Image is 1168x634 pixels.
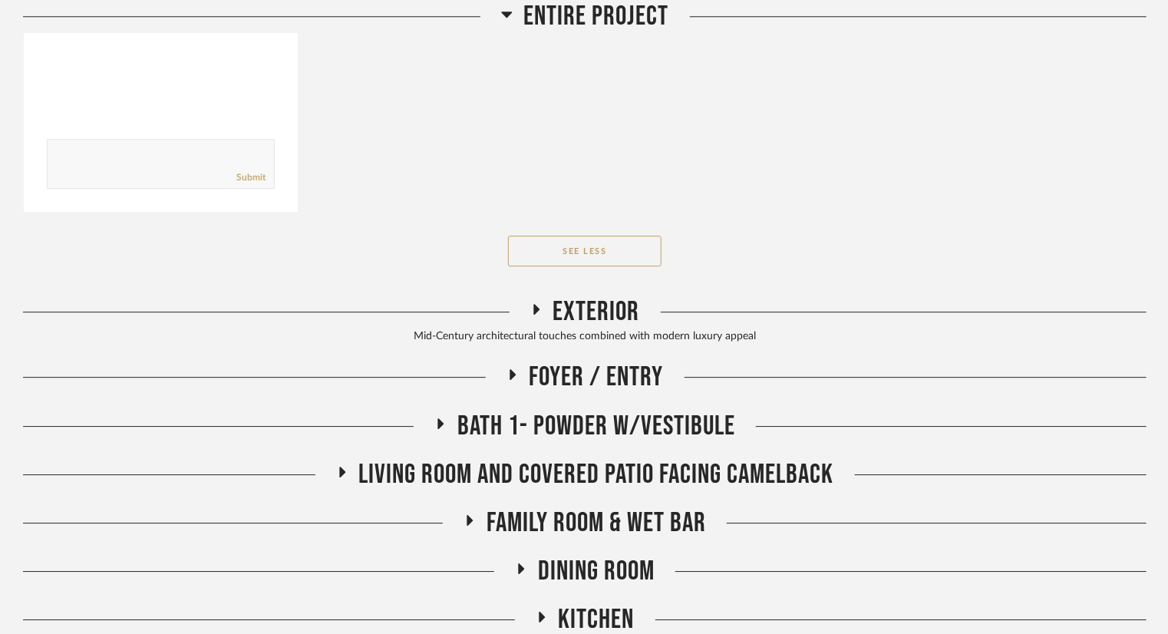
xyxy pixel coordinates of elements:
span: Exterior [553,296,640,329]
span: Living Room and Covered Patio Facing Camelback [359,458,834,491]
span: Family Room & Wet Bar [487,507,706,540]
button: See Less [508,236,662,266]
span: Dining Room [538,555,655,588]
span: Foyer / Entry [530,361,664,394]
a: Submit [237,171,266,184]
div: Mid-Century architectural touches combined with modern luxury appeal [23,329,1147,345]
span: Bath 1- Powder w/Vestibule [457,410,735,443]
